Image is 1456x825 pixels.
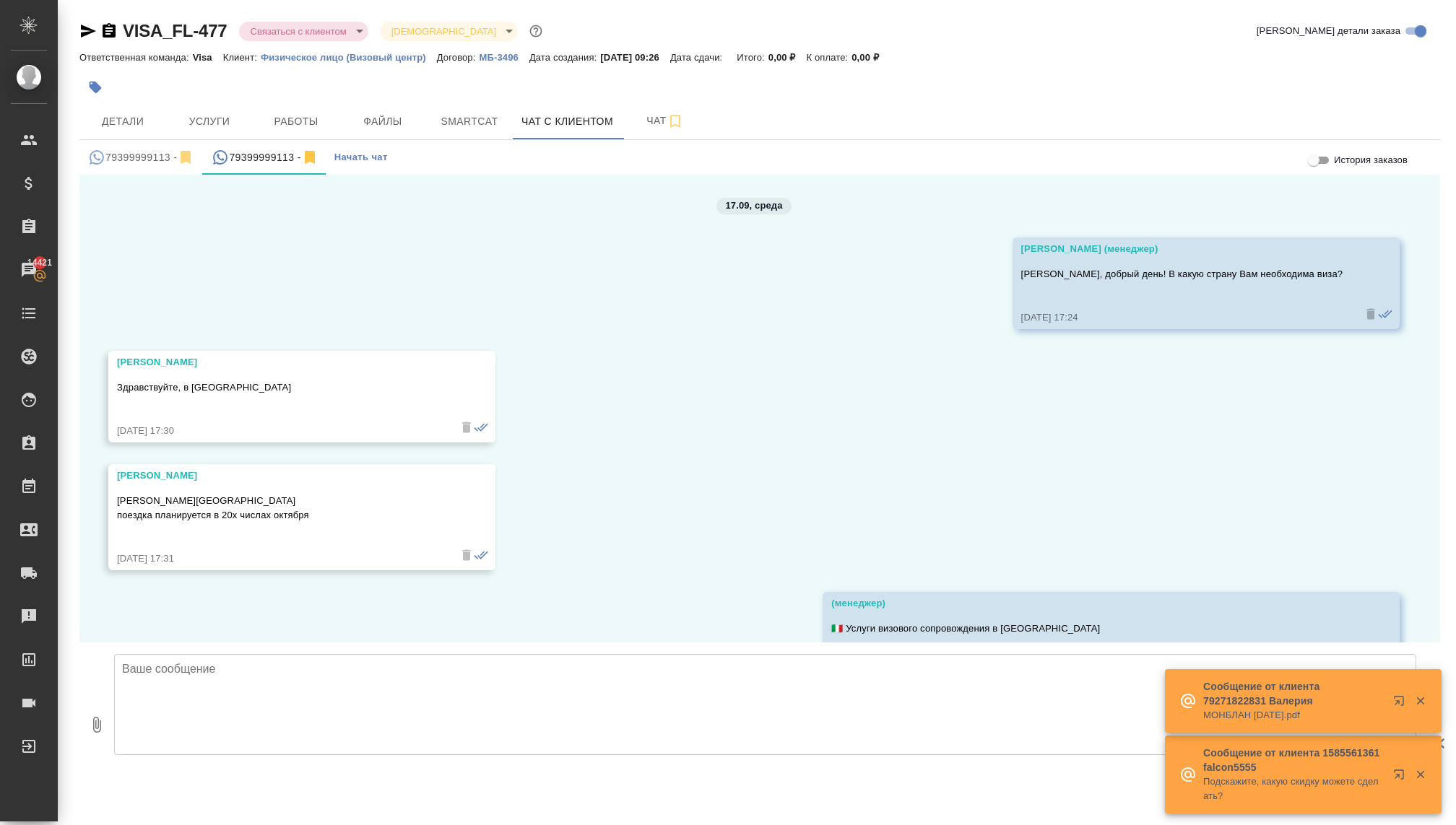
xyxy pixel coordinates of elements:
span: История заказов [1334,153,1408,167]
div: [DATE] 17:24 [1021,310,1349,325]
svg: Подписаться [667,113,684,130]
p: Физическое лицо (Визовый центр) [261,52,437,63]
div: [DATE] 17:31 [117,551,445,566]
p: Сообщение от клиента 79271822831 Валерия [1203,679,1384,708]
p: Дата сдачи: [670,52,726,63]
span: Детали [88,113,157,131]
p: Подскажите, какую скидку можете сделать? [1203,774,1384,803]
button: Открыть в новой вкладке [1384,686,1419,721]
p: [PERSON_NAME], добрый день! В какую страну Вам необходима виза? [1021,267,1349,281]
svg: Отписаться [177,149,194,166]
button: Открыть в новой вкладке [1384,760,1419,795]
p: Дата создания: [529,52,600,63]
p: 🇮🇹 Услуги визового сопровождения в [GEOGRAPHIC_DATA] [831,621,1349,636]
button: Закрыть [1405,768,1435,781]
span: [PERSON_NAME] детали заказа [1257,24,1400,38]
span: Начать чат [334,149,388,166]
button: Связаться с клиентом [246,25,351,38]
div: simple tabs example [79,140,1440,175]
span: 14421 [19,256,61,270]
p: [DATE] 09:26 [600,52,670,63]
div: 79399999113 (Ксения) - (undefined) [212,149,318,167]
a: МБ-3496 [479,51,529,63]
span: Работы [261,113,331,131]
p: МОНБЛАН [DATE].pdf [1203,708,1384,723]
div: (менеджер) [831,596,1349,611]
p: [PERSON_NAME][GEOGRAPHIC_DATA] поездка планируется в 20х числах октября [117,494,445,523]
p: 17.09, среда [725,198,782,213]
p: Договор: [437,52,480,63]
p: 0,00 ₽ [768,52,807,63]
a: VISA_FL-477 [123,21,227,40]
p: Ответственная команда: [79,52,193,63]
div: [DATE] 17:30 [117,424,445,438]
button: Скопировать ссылку для ЯМессенджера [79,22,97,40]
p: Здравствуйте, в [GEOGRAPHIC_DATA] [117,380,445,395]
button: [DEMOGRAPHIC_DATA] [387,25,500,38]
span: Файлы [348,113,417,131]
p: К оплате: [807,52,852,63]
button: Скопировать ссылку [100,22,118,40]
span: Услуги [175,113,244,131]
a: Физическое лицо (Визовый центр) [261,51,437,63]
a: 14421 [4,252,54,288]
span: Чат [630,112,700,130]
p: 0,00 ₽ [851,52,890,63]
span: Чат с клиентом [521,113,613,131]
p: Итого: [737,52,768,63]
div: Связаться с клиентом [380,22,518,41]
p: Visa [193,52,223,63]
p: Клиент: [223,52,261,63]
div: [PERSON_NAME] (менеджер) [1021,242,1349,256]
button: Закрыть [1405,694,1435,707]
span: Smartcat [435,113,504,131]
div: [PERSON_NAME] [117,468,445,483]
p: МБ-3496 [479,52,529,63]
button: Начать чат [327,140,395,175]
div: 79399999113 (Ксения) - (undefined) [88,149,194,167]
p: Сообщение от клиента 1585561361 falcon5555 [1203,746,1384,774]
button: Доп статусы указывают на важность/срочность заказа [526,22,545,40]
button: Добавить тэг [79,71,111,103]
div: [PERSON_NAME] [117,355,445,370]
div: Связаться с клиентом [239,22,368,41]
